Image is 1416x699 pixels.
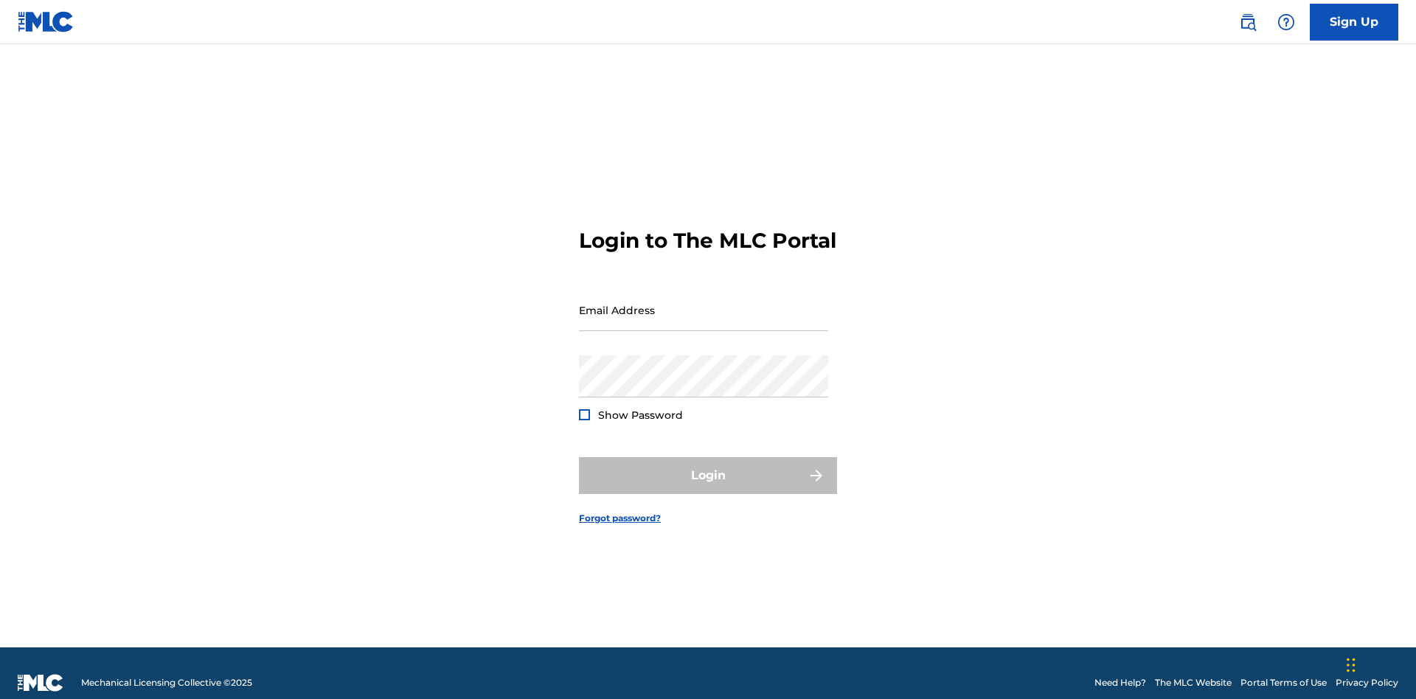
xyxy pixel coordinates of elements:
[1347,643,1356,687] div: Drag
[1336,676,1398,689] a: Privacy Policy
[81,676,252,689] span: Mechanical Licensing Collective © 2025
[1240,676,1327,689] a: Portal Terms of Use
[18,11,74,32] img: MLC Logo
[598,408,683,422] span: Show Password
[1155,676,1232,689] a: The MLC Website
[1310,4,1398,41] a: Sign Up
[1342,628,1416,699] iframe: Chat Widget
[1271,7,1301,37] div: Help
[579,512,661,525] a: Forgot password?
[1094,676,1146,689] a: Need Help?
[1239,13,1257,31] img: search
[18,674,63,692] img: logo
[579,228,836,254] h3: Login to The MLC Portal
[1233,7,1263,37] a: Public Search
[1277,13,1295,31] img: help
